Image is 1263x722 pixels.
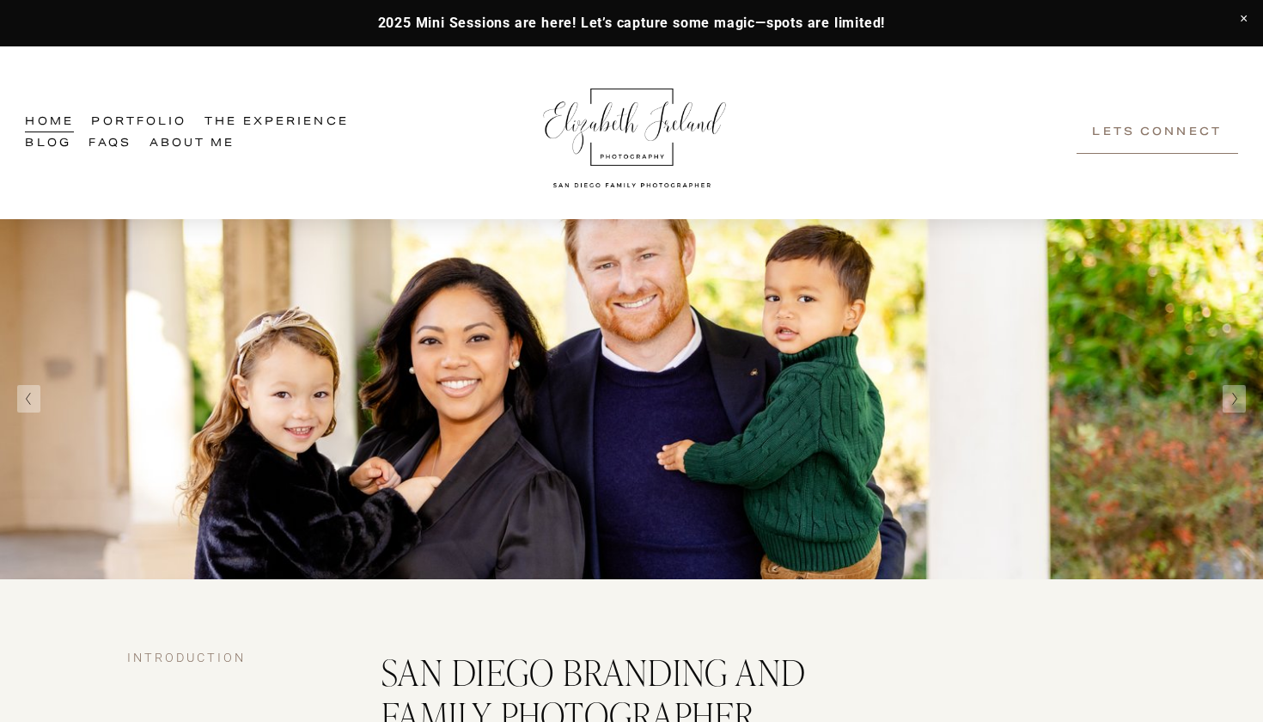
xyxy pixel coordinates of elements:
a: FAQs [88,133,131,155]
img: Elizabeth Ireland Photography San Diego Family Photographer [534,72,731,194]
h4: Introduction [127,651,321,667]
a: Portfolio [91,112,186,133]
a: Home [25,112,73,133]
button: Previous Slide [17,385,40,413]
a: Lets Connect [1077,112,1238,154]
button: Next Slide [1223,385,1246,413]
a: folder dropdown [204,112,349,133]
a: Blog [25,133,70,155]
span: The Experience [204,113,349,132]
a: About Me [149,133,235,155]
